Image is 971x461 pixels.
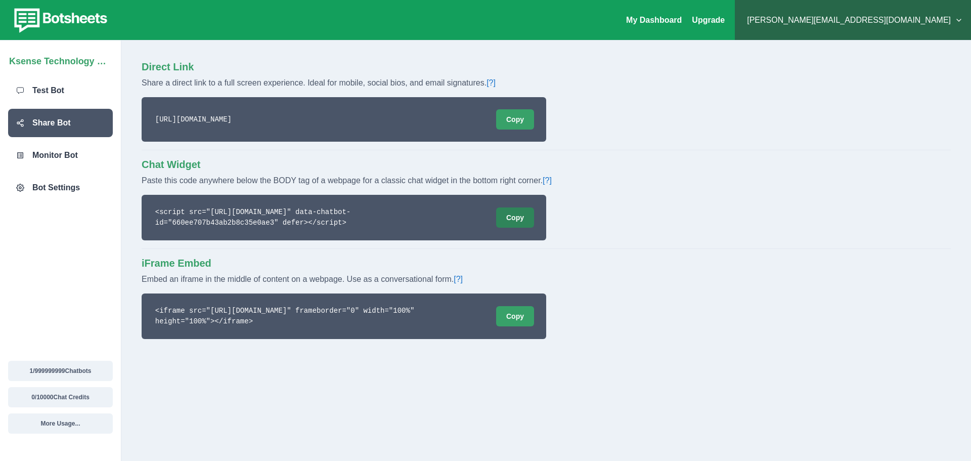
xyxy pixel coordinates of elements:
[8,6,110,34] img: botsheets-logo.png
[8,361,113,381] button: 1/999999999Chatbots
[154,207,458,228] code: <script src="[URL][DOMAIN_NAME]" data-chatbot-id="660ee707b43ab2b8c35e0ae3" defer></script>
[692,16,725,24] a: Upgrade
[32,149,78,161] p: Monitor Bot
[543,176,552,185] a: [?]
[32,182,80,194] p: Bot Settings
[32,85,64,97] p: Test Bot
[154,306,458,327] code: <iframe src="[URL][DOMAIN_NAME]" frameborder="0" width="100%" height="100%"></iframe>
[496,306,534,326] button: Copy
[743,10,963,30] button: [PERSON_NAME][EMAIL_ADDRESS][DOMAIN_NAME]
[9,51,112,68] p: Ksense Technology Group
[142,269,951,285] p: Embed an iframe in the middle of content on a webpage. Use as a conversational form.
[487,78,496,87] a: [?]
[154,114,233,125] code: [URL][DOMAIN_NAME]
[142,61,951,73] h2: Direct Link
[454,275,463,283] a: [?]
[626,16,682,24] a: My Dashboard
[142,73,951,89] p: Share a direct link to a full screen experience. Ideal for mobile, social bios, and email signatu...
[142,171,951,187] p: Paste this code anywhere below the BODY tag of a webpage for a classic chat widget in the bottom ...
[142,158,951,171] h2: Chat Widget
[8,413,113,434] button: More Usage...
[142,257,951,269] h2: iFrame Embed
[496,207,534,228] button: Copy
[32,117,71,129] p: Share Bot
[8,387,113,407] button: 0/10000Chat Credits
[496,109,534,130] button: Copy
